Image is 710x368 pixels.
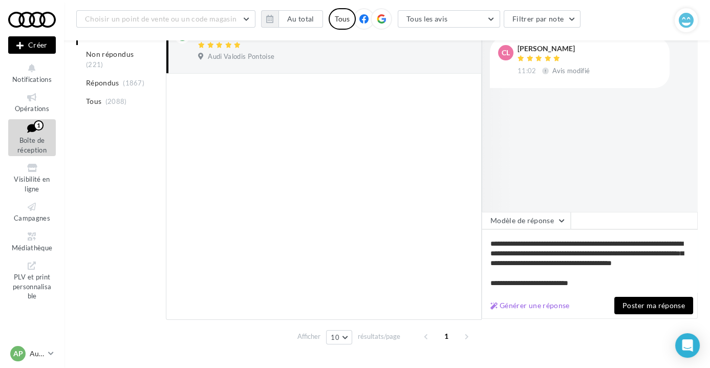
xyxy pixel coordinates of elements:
span: Opérations [15,104,49,113]
div: Tous [329,8,356,30]
span: (221) [86,60,103,69]
span: Notifications [12,75,52,83]
span: Audi Valodis Pontoise [208,52,274,61]
span: Choisir un point de vente ou un code magasin [85,14,236,23]
button: Créer [8,36,56,54]
span: Boîte de réception [17,136,47,154]
span: Campagnes [14,214,50,222]
div: Nouvelle campagne [8,36,56,54]
button: Choisir un point de vente ou un code magasin [76,10,255,28]
a: PLV et print personnalisable [8,258,56,302]
span: CL [502,48,510,58]
span: Avis modifié [552,67,590,75]
button: Générer une réponse [486,299,574,312]
span: Visibilité en ligne [14,175,50,193]
div: [PERSON_NAME] [518,45,592,52]
span: (2088) [105,97,127,105]
button: Au total [261,10,323,28]
span: AP [13,349,23,359]
span: 11:02 [518,67,536,76]
span: 10 [331,333,339,341]
span: PLV et print personnalisable [13,271,52,300]
button: Notifications [8,60,56,85]
button: 10 [326,330,352,344]
a: Opérations [8,90,56,115]
span: Tous [86,96,101,106]
div: Open Intercom Messenger [675,333,700,358]
span: résultats/page [358,332,400,341]
button: Au total [278,10,323,28]
button: Modèle de réponse [482,212,571,229]
a: Campagnes [8,199,56,224]
a: Visibilité en ligne [8,160,56,195]
p: Audi PONTOISE [30,349,44,359]
button: Poster ma réponse [614,297,693,314]
span: (1867) [123,79,144,87]
button: Tous les avis [398,10,500,28]
div: 1 [34,120,44,131]
span: 1 [438,328,455,344]
a: Médiathèque [8,229,56,254]
span: Afficher [297,332,320,341]
span: Non répondus [86,49,134,59]
span: Répondus [86,78,119,88]
button: Filtrer par note [504,10,581,28]
a: AP Audi PONTOISE [8,344,56,363]
a: Boîte de réception1 [8,119,56,157]
span: Tous les avis [406,14,448,23]
span: Médiathèque [12,244,53,252]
